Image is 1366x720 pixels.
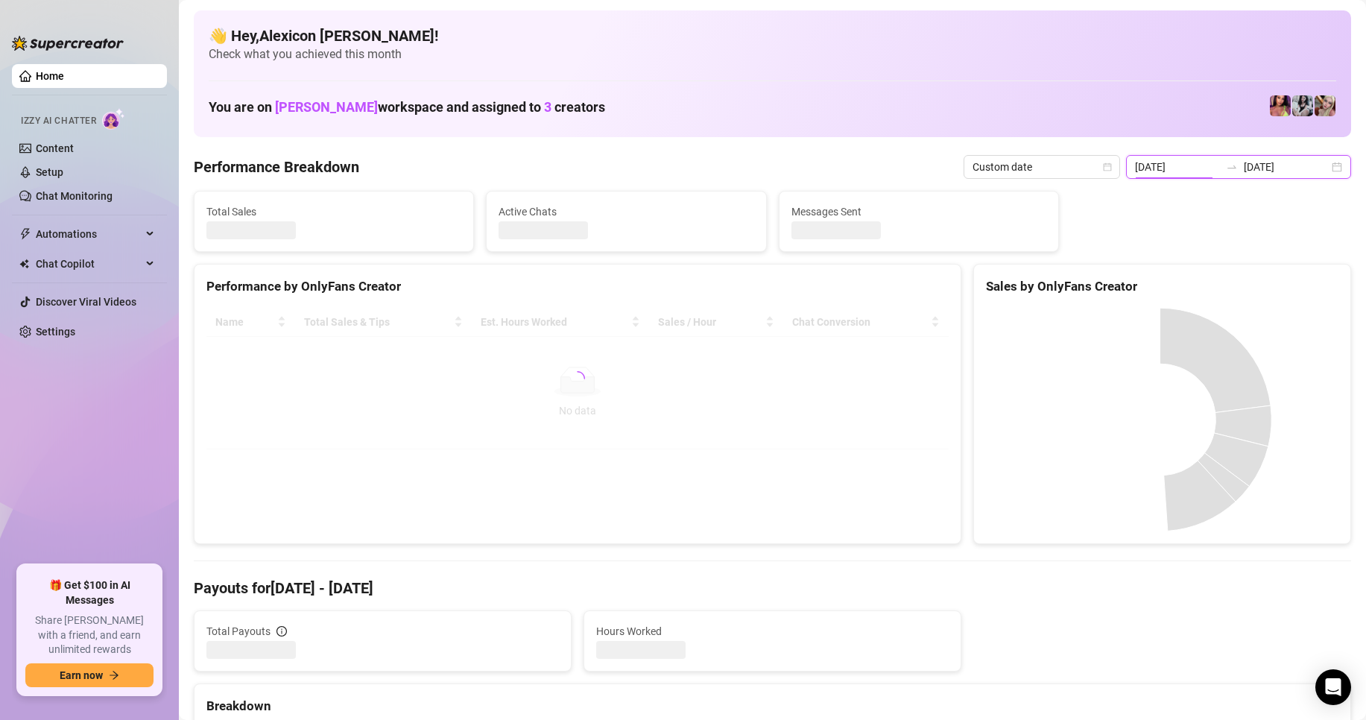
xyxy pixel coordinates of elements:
img: Anna [1315,95,1335,116]
span: Share [PERSON_NAME] with a friend, and earn unlimited rewards [25,613,154,657]
div: Breakdown [206,696,1338,716]
h4: Payouts for [DATE] - [DATE] [194,578,1351,599]
div: Open Intercom Messenger [1315,669,1351,705]
span: thunderbolt [19,228,31,240]
span: Total Payouts [206,623,271,640]
input: End date [1244,159,1329,175]
h4: Performance Breakdown [194,157,359,177]
span: 3 [544,99,551,115]
span: 🎁 Get $100 in AI Messages [25,578,154,607]
span: Messages Sent [791,203,1046,220]
a: Home [36,70,64,82]
span: Total Sales [206,203,461,220]
div: Performance by OnlyFans Creator [206,277,949,297]
a: Setup [36,166,63,178]
input: Start date [1135,159,1220,175]
a: Content [36,142,74,154]
span: loading [570,371,585,386]
span: Custom date [973,156,1111,178]
span: Active Chats [499,203,753,220]
img: logo-BBDzfeDw.svg [12,36,124,51]
span: info-circle [276,626,287,637]
img: Chat Copilot [19,259,29,269]
img: GODDESS [1270,95,1291,116]
span: Chat Copilot [36,252,142,276]
img: AI Chatter [102,108,125,130]
h4: 👋 Hey, Alexicon [PERSON_NAME] ! [209,25,1336,46]
span: Automations [36,222,142,246]
button: Earn nowarrow-right [25,663,154,687]
span: arrow-right [109,670,119,680]
a: Settings [36,326,75,338]
span: Earn now [60,669,103,681]
span: [PERSON_NAME] [275,99,378,115]
div: Sales by OnlyFans Creator [986,277,1338,297]
a: Chat Monitoring [36,190,113,202]
a: Discover Viral Videos [36,296,136,308]
span: Hours Worked [596,623,949,640]
img: Sadie [1292,95,1313,116]
span: calendar [1103,162,1112,171]
h1: You are on workspace and assigned to creators [209,99,605,116]
span: Izzy AI Chatter [21,114,96,128]
span: to [1226,161,1238,173]
span: swap-right [1226,161,1238,173]
span: Check what you achieved this month [209,46,1336,63]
